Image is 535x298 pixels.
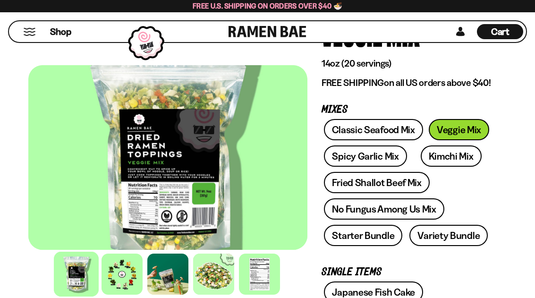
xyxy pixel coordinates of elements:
[50,24,71,39] a: Shop
[491,26,510,37] span: Cart
[324,119,423,140] a: Classic Seafood Mix
[324,198,444,220] a: No Fungus Among Us Mix
[23,28,36,36] button: Mobile Menu Trigger
[50,26,71,38] span: Shop
[477,21,523,42] div: Cart
[324,225,402,246] a: Starter Bundle
[324,145,407,167] a: Spicy Garlic Mix
[193,1,342,10] span: Free U.S. Shipping on Orders over $40 🍜
[421,145,482,167] a: Kimchi Mix
[322,77,493,89] p: on all US orders above $40!
[322,58,493,69] p: 14oz (20 servings)
[409,225,488,246] a: Variety Bundle
[324,172,429,193] a: Fried Shallot Beef Mix
[322,77,384,88] strong: FREE SHIPPING
[322,105,493,114] p: Mixes
[322,268,493,277] p: Single Items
